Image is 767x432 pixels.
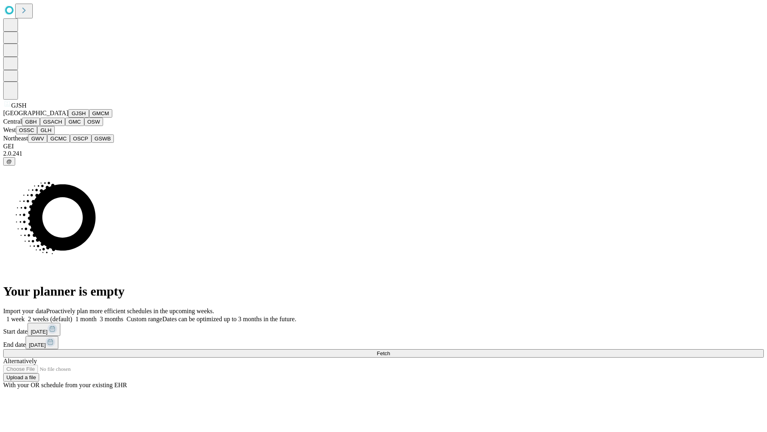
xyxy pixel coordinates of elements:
[3,382,127,388] span: With your OR schedule from your existing EHR
[3,373,39,382] button: Upload a file
[65,118,84,126] button: GMC
[3,349,764,358] button: Fetch
[89,109,112,118] button: GMCM
[11,102,26,109] span: GJSH
[70,134,91,143] button: OSCP
[3,308,46,314] span: Import your data
[76,316,97,322] span: 1 month
[84,118,103,126] button: OSW
[3,135,28,142] span: Northeast
[28,134,47,143] button: GWV
[47,134,70,143] button: GCMC
[127,316,162,322] span: Custom range
[3,150,764,157] div: 2.0.241
[28,316,72,322] span: 2 weeks (default)
[26,336,58,349] button: [DATE]
[6,158,12,164] span: @
[3,118,22,125] span: Central
[68,109,89,118] button: GJSH
[6,316,25,322] span: 1 week
[3,126,16,133] span: West
[3,323,764,336] div: Start date
[46,308,214,314] span: Proactively plan more efficient schedules in the upcoming weeks.
[3,284,764,299] h1: Your planner is empty
[3,110,68,116] span: [GEOGRAPHIC_DATA]
[22,118,40,126] button: GBH
[3,143,764,150] div: GEI
[29,342,46,348] span: [DATE]
[162,316,296,322] span: Dates can be optimized up to 3 months in the future.
[100,316,123,322] span: 3 months
[28,323,60,336] button: [DATE]
[3,358,37,364] span: Alternatively
[31,329,48,335] span: [DATE]
[40,118,65,126] button: GSACH
[3,157,15,166] button: @
[3,336,764,349] div: End date
[37,126,54,134] button: GLH
[91,134,114,143] button: GSWB
[377,350,390,356] span: Fetch
[16,126,38,134] button: OSSC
